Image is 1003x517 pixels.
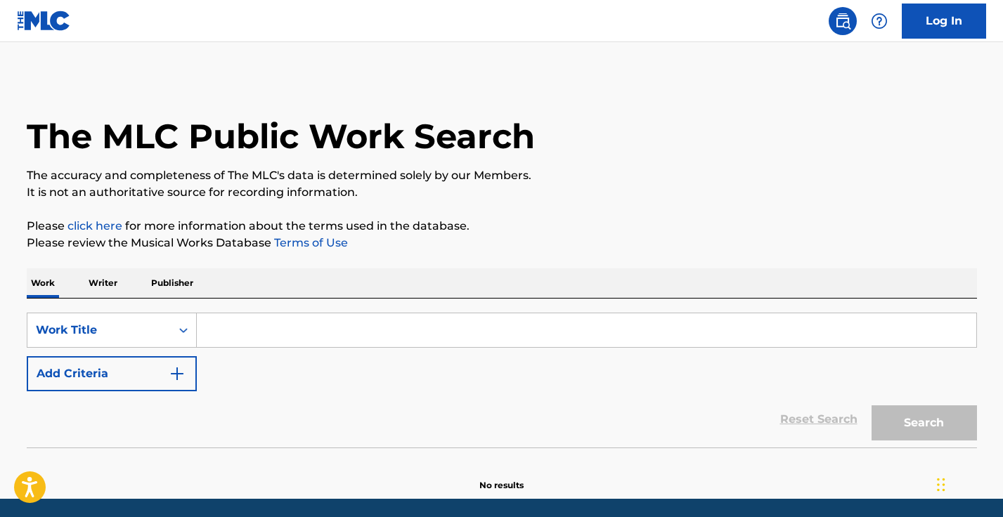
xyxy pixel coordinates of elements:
[271,236,348,249] a: Terms of Use
[834,13,851,30] img: search
[865,7,893,35] div: Help
[17,11,71,31] img: MLC Logo
[933,450,1003,517] iframe: Chat Widget
[27,268,59,298] p: Work
[27,356,197,391] button: Add Criteria
[27,235,977,251] p: Please review the Musical Works Database
[871,13,888,30] img: help
[67,219,122,233] a: click here
[829,7,857,35] a: Public Search
[479,462,524,492] p: No results
[36,322,162,339] div: Work Title
[84,268,122,298] p: Writer
[27,115,535,157] h1: The MLC Public Work Search
[27,218,977,235] p: Please for more information about the terms used in the database.
[169,365,186,382] img: 9d2ae6d4665cec9f34b9.svg
[27,167,977,184] p: The accuracy and completeness of The MLC's data is determined solely by our Members.
[937,464,945,506] div: Drag
[27,313,977,447] form: Search Form
[147,268,198,298] p: Publisher
[902,4,986,39] a: Log In
[27,184,977,201] p: It is not an authoritative source for recording information.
